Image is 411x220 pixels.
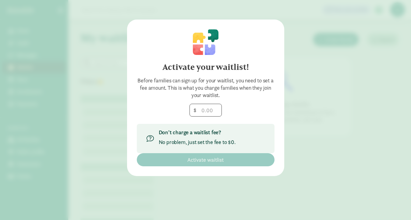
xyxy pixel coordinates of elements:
input: 0.00 [190,104,221,116]
button: Activate waitlist [137,153,275,166]
p: No problem, just set the fee to $0. [159,139,236,146]
h4: Activate your waitlist! [137,62,275,72]
p: Don’t charge a waitlist fee? [159,129,236,136]
img: illustration-puzzle.svg [193,29,218,55]
span: Activate waitlist [187,156,224,164]
iframe: Chat Widget [381,191,411,220]
div: Before families can sign up for your waitlist, you need to set a fee amount. This is what you cha... [137,77,275,99]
